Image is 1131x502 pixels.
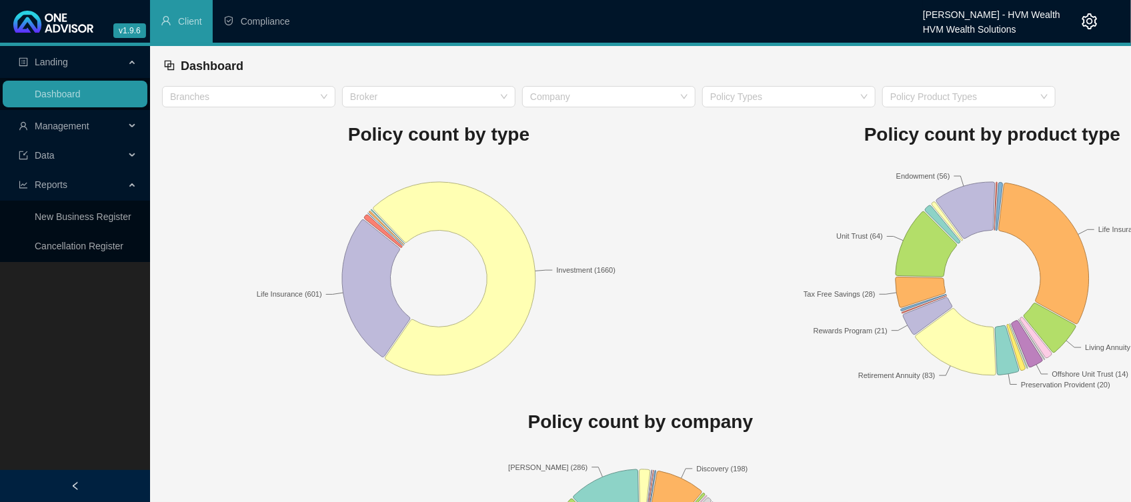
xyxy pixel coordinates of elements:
span: v1.9.6 [113,23,146,38]
span: line-chart [19,180,28,189]
div: [PERSON_NAME] - HVM Wealth [923,3,1060,18]
span: Dashboard [181,59,243,73]
img: 2df55531c6924b55f21c4cf5d4484680-logo-light.svg [13,11,93,33]
span: profile [19,57,28,67]
span: user [161,15,171,26]
span: import [19,151,28,160]
span: Landing [35,57,68,67]
text: [PERSON_NAME] (286) [508,463,588,471]
text: Life Insurance (601) [257,290,322,298]
span: Management [35,121,89,131]
text: Retirement Annuity (83) [858,371,936,379]
span: setting [1082,13,1098,29]
span: left [71,481,80,491]
span: safety [223,15,234,26]
text: Preservation Provident (20) [1021,380,1110,388]
text: Discovery (198) [697,465,748,473]
span: block [163,59,175,71]
text: Unit Trust (64) [836,232,883,240]
a: New Business Register [35,211,131,222]
text: Rewards Program (21) [814,326,888,334]
span: user [19,121,28,131]
span: Client [178,16,202,27]
span: Compliance [241,16,290,27]
div: HVM Wealth Solutions [923,18,1060,33]
a: Cancellation Register [35,241,123,251]
span: Data [35,150,55,161]
a: Dashboard [35,89,81,99]
h1: Policy count by type [162,120,716,149]
text: Tax Free Savings (28) [804,290,876,298]
text: Offshore Unit Trust (14) [1052,370,1129,378]
h1: Policy count by company [162,407,1119,437]
span: Reports [35,179,67,190]
text: Investment (1660) [557,266,616,274]
text: Endowment (56) [896,172,950,180]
